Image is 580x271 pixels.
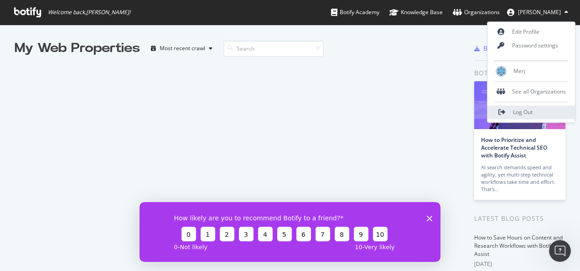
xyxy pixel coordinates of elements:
button: Most recent crawl [147,41,216,56]
a: Log Out [487,105,575,119]
div: Knowledge Base [389,8,443,17]
div: [DATE] [474,260,565,268]
a: How to Save Hours on Content and Research Workflows with Botify Assist [474,234,563,258]
span: Log Out [513,109,533,116]
iframe: Intercom live chat [549,240,571,262]
iframe: Survey from Botify [140,202,440,262]
div: Botify news [474,68,565,78]
a: Edit Profile [487,25,575,39]
img: Merj [496,66,507,77]
div: Most recent crawl [160,46,205,51]
div: See all Organizations [487,85,575,99]
span: Merj [513,68,525,75]
img: How to Prioritize and Accelerate Technical SEO with Botify Assist [474,81,565,129]
a: How to Prioritize and Accelerate Technical SEO with Botify Assist [481,136,547,159]
div: Latest Blog Posts [474,214,565,224]
div: AI search demands speed and agility, yet multi-step technical workflows take time and effort. Tha... [481,164,559,193]
button: [PERSON_NAME] [500,5,575,20]
a: Botify Chrome Plugin [474,44,548,53]
span: Ryan Siddle [518,8,561,16]
div: Organizations [453,8,500,17]
span: Welcome back, [PERSON_NAME] ! [48,9,130,16]
div: My Web Properties [15,39,140,57]
div: Botify Chrome Plugin [483,44,548,53]
input: Search [223,41,324,57]
div: Botify Academy [331,8,379,17]
a: Password settings [487,39,575,52]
